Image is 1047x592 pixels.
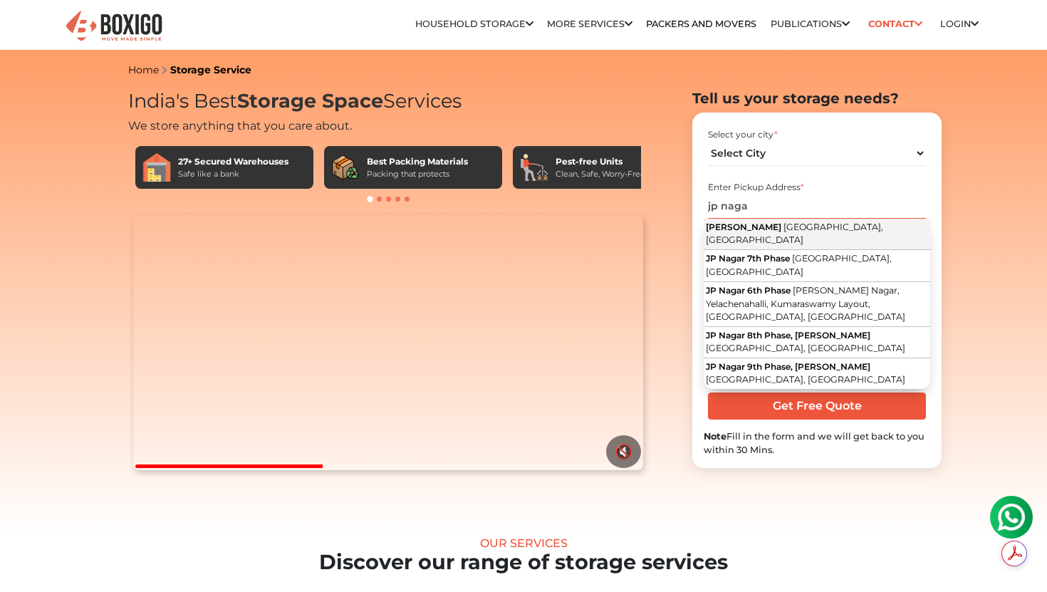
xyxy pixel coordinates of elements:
[708,128,925,141] div: Select your city
[520,153,548,182] img: Pest-free Units
[178,168,288,180] div: Safe like a bank
[142,153,171,182] img: 27+ Secured Warehouses
[704,327,930,358] button: JP Nagar 8th Phase, [PERSON_NAME] [GEOGRAPHIC_DATA], [GEOGRAPHIC_DATA]
[704,430,930,457] div: Fill in the form and we will get back to you within 30 Mins.
[706,285,905,322] span: [PERSON_NAME] Nagar, Yelachenahalli, Kumaraswamy Layout, [GEOGRAPHIC_DATA], [GEOGRAPHIC_DATA]
[706,222,781,232] span: [PERSON_NAME]
[133,215,642,470] video: Your browser does not support the video tag.
[128,119,352,133] span: We store anything that you care about.
[42,536,1005,550] div: Our Services
[704,219,930,251] button: [PERSON_NAME] [GEOGRAPHIC_DATA], [GEOGRAPHIC_DATA]
[367,155,468,168] div: Best Packing Materials
[237,89,383,113] span: Storage Space
[940,19,979,29] a: Login
[708,181,925,194] div: Enter Pickup Address
[704,250,930,282] button: JP Nagar 7th Phase [GEOGRAPHIC_DATA], [GEOGRAPHIC_DATA]
[704,358,930,389] button: JP Nagar 9th Phase, [PERSON_NAME] [GEOGRAPHIC_DATA], [GEOGRAPHIC_DATA]
[64,9,164,44] img: Boxigo
[556,168,645,180] div: Clean, Safe, Worry-Free
[708,194,925,219] input: Select Building or Nearest Landmark
[706,330,870,341] span: JP Nagar 8th Phase, [PERSON_NAME]
[706,253,790,264] span: JP Nagar 7th Phase
[706,222,883,246] span: [GEOGRAPHIC_DATA], [GEOGRAPHIC_DATA]
[704,282,930,327] button: JP Nagar 6th Phase [PERSON_NAME] Nagar, Yelachenahalli, Kumaraswamy Layout, [GEOGRAPHIC_DATA], [G...
[708,393,925,420] input: Get Free Quote
[704,431,726,442] b: Note
[706,374,905,385] span: [GEOGRAPHIC_DATA], [GEOGRAPHIC_DATA]
[331,153,360,182] img: Best Packing Materials
[706,253,892,277] span: [GEOGRAPHIC_DATA], [GEOGRAPHIC_DATA]
[14,14,43,43] img: whatsapp-icon.svg
[178,155,288,168] div: 27+ Secured Warehouses
[606,435,641,468] button: 🔇
[646,19,756,29] a: Packers and Movers
[170,63,251,76] a: Storage Service
[863,13,927,35] a: Contact
[367,168,468,180] div: Packing that protects
[128,90,648,113] h1: India's Best Services
[547,19,632,29] a: More services
[706,343,905,353] span: [GEOGRAPHIC_DATA], [GEOGRAPHIC_DATA]
[556,155,645,168] div: Pest-free Units
[42,550,1005,575] h2: Discover our range of storage services
[771,19,850,29] a: Publications
[706,361,870,372] span: JP Nagar 9th Phase, [PERSON_NAME]
[128,63,159,76] a: Home
[706,285,791,296] span: JP Nagar 6th Phase
[415,19,533,29] a: Household Storage
[692,90,942,107] h2: Tell us your storage needs?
